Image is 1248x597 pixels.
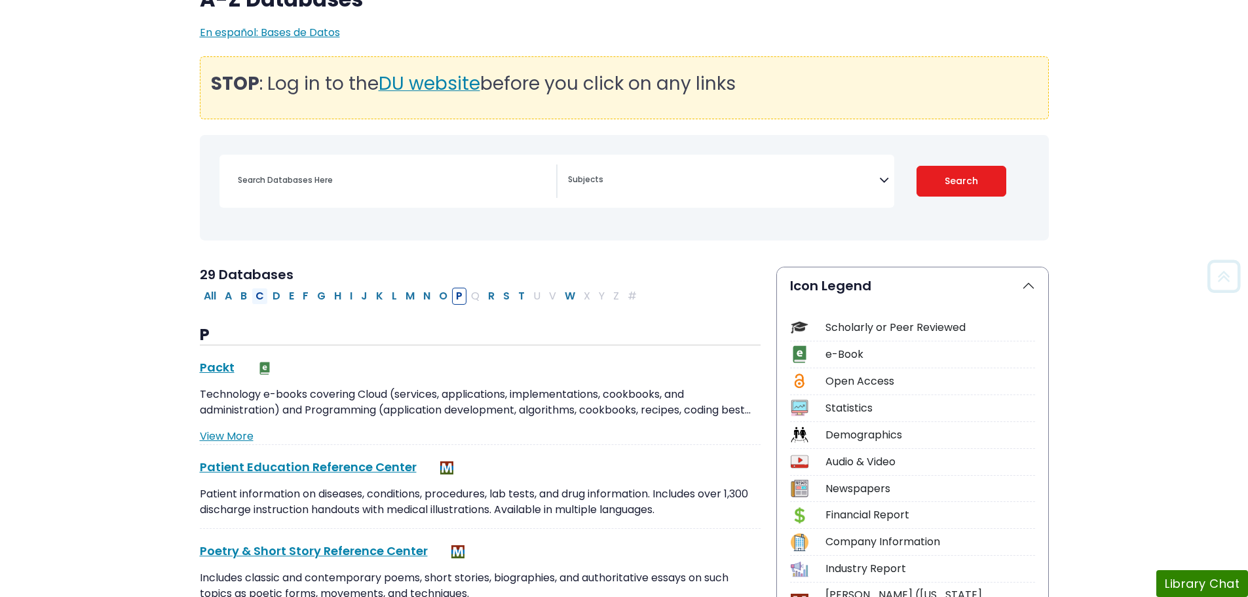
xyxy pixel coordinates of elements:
[825,481,1035,497] div: Newspapers
[211,71,259,96] strong: STOP
[346,288,356,305] button: Filter Results I
[200,135,1049,241] nav: Search filters
[791,480,808,497] img: Icon Newspapers
[299,288,312,305] button: Filter Results F
[252,288,268,305] button: Filter Results C
[379,71,480,96] span: DU website
[561,288,579,305] button: Filter Results W
[791,399,808,417] img: Icon Statistics
[200,543,428,559] a: Poetry & Short Story Reference Center
[452,288,466,305] button: Filter Results P
[200,326,761,345] h3: P
[484,288,499,305] button: Filter Results R
[372,288,387,305] button: Filter Results K
[200,387,761,418] p: Technology e-books covering Cloud (services, applications, implementations, cookbooks, and admini...
[200,486,761,518] p: Patient information on diseases, conditions, procedures, lab tests, and drug information. Include...
[825,320,1035,336] div: Scholarly or Peer Reviewed
[499,288,514,305] button: Filter Results S
[236,288,251,305] button: Filter Results B
[480,71,736,96] span: before you click on any links
[379,80,480,93] a: DU website
[200,265,293,284] span: 29 Databases
[451,545,464,558] img: MeL (Michigan electronic Library)
[568,176,879,186] textarea: Search
[791,318,808,336] img: Icon Scholarly or Peer Reviewed
[269,288,284,305] button: Filter Results D
[825,374,1035,389] div: Open Access
[1203,265,1245,287] a: Back to Top
[825,561,1035,577] div: Industry Report
[791,372,808,390] img: Icon Open Access
[791,345,808,363] img: Icon e-Book
[221,288,236,305] button: Filter Results A
[791,507,808,524] img: Icon Financial Report
[1156,570,1248,597] button: Library Chat
[791,560,808,578] img: Icon Industry Report
[258,362,271,375] img: e-Book
[200,288,642,303] div: Alpha-list to filter by first letter of database name
[777,267,1048,304] button: Icon Legend
[200,429,254,444] a: View More
[514,288,529,305] button: Filter Results T
[791,533,808,551] img: Icon Company Information
[825,534,1035,550] div: Company Information
[211,71,379,96] span: : Log in to the
[825,427,1035,443] div: Demographics
[200,25,340,40] a: En español: Bases de Datos
[200,359,235,376] a: Packt
[825,454,1035,470] div: Audio & Video
[402,288,419,305] button: Filter Results M
[825,347,1035,362] div: e-Book
[285,288,298,305] button: Filter Results E
[388,288,401,305] button: Filter Results L
[825,507,1035,523] div: Financial Report
[917,166,1006,197] button: Submit for Search Results
[330,288,345,305] button: Filter Results H
[435,288,451,305] button: Filter Results O
[200,459,417,475] a: Patient Education Reference Center
[313,288,330,305] button: Filter Results G
[230,170,556,189] input: Search database by title or keyword
[200,288,220,305] button: All
[357,288,371,305] button: Filter Results J
[440,461,453,474] img: MeL (Michigan electronic Library)
[791,426,808,444] img: Icon Demographics
[791,453,808,471] img: Icon Audio & Video
[419,288,434,305] button: Filter Results N
[825,400,1035,416] div: Statistics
